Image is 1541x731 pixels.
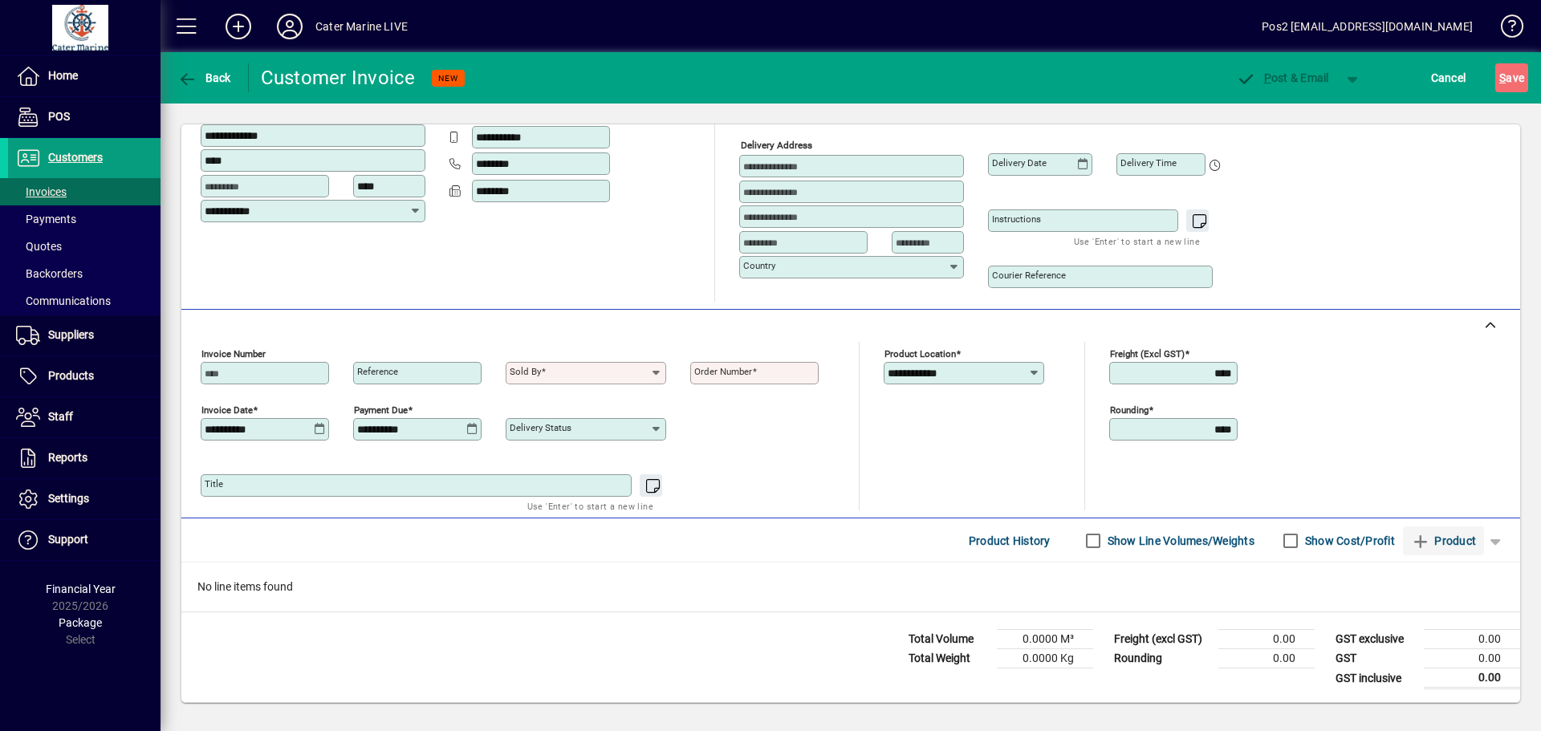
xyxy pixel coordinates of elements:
mat-label: Rounding [1110,404,1149,416]
mat-label: Delivery time [1120,157,1177,169]
button: Profile [264,12,315,41]
button: Product History [962,526,1057,555]
span: Payments [16,213,76,225]
button: Cancel [1427,63,1470,92]
td: 0.0000 M³ [997,630,1093,649]
span: Quotes [16,240,62,253]
span: POS [48,110,70,123]
a: Quotes [8,233,161,260]
span: NEW [438,73,458,83]
td: Total Volume [901,630,997,649]
button: Product [1403,526,1484,555]
mat-label: Freight (excl GST) [1110,348,1185,359]
span: Settings [48,492,89,505]
span: Products [48,369,94,382]
mat-label: Payment due [354,404,408,416]
span: ave [1499,65,1524,91]
mat-label: Invoice date [201,404,253,416]
a: Support [8,520,161,560]
mat-label: Sold by [510,366,541,377]
span: Customers [48,151,103,164]
button: Post & Email [1228,63,1337,92]
td: 0.00 [1424,630,1520,649]
td: Freight (excl GST) [1106,630,1218,649]
td: 0.00 [1424,668,1520,688]
td: 0.0000 Kg [997,649,1093,668]
a: Settings [8,479,161,519]
td: GST exclusive [1328,630,1424,649]
button: Save [1495,63,1528,92]
label: Show Line Volumes/Weights [1104,533,1254,549]
a: Backorders [8,260,161,287]
a: Invoices [8,178,161,205]
a: POS [8,97,161,137]
span: Suppliers [48,328,94,341]
div: Customer Invoice [261,65,416,91]
mat-label: Instructions [992,213,1041,225]
td: 0.00 [1218,630,1315,649]
span: Financial Year [46,583,116,595]
mat-label: Country [743,260,775,271]
button: Back [173,63,235,92]
span: Backorders [16,267,83,280]
span: Package [59,616,102,629]
div: Cater Marine LIVE [315,14,408,39]
td: GST [1328,649,1424,668]
mat-label: Title [205,478,223,489]
mat-label: Order number [694,366,752,377]
label: Show Cost/Profit [1302,533,1395,549]
mat-label: Delivery date [992,157,1047,169]
mat-hint: Use 'Enter' to start a new line [1074,232,1200,250]
span: Staff [48,410,73,423]
span: Communications [16,294,111,307]
a: Suppliers [8,315,161,355]
td: 0.00 [1218,649,1315,668]
a: Staff [8,397,161,437]
a: Products [8,356,161,396]
td: 0.00 [1424,649,1520,668]
span: P [1264,71,1271,84]
span: Back [177,71,231,84]
div: Pos2 [EMAIL_ADDRESS][DOMAIN_NAME] [1262,14,1473,39]
mat-label: Courier Reference [992,270,1066,281]
a: Payments [8,205,161,233]
mat-label: Reference [357,366,398,377]
mat-label: Delivery status [510,422,571,433]
span: Support [48,533,88,546]
a: Communications [8,287,161,315]
td: GST inclusive [1328,668,1424,688]
td: Rounding [1106,649,1218,668]
mat-hint: Use 'Enter' to start a new line [527,497,653,515]
button: Add [213,12,264,41]
a: Reports [8,438,161,478]
mat-label: Product location [884,348,956,359]
div: No line items found [181,562,1520,611]
mat-label: Invoice number [201,348,266,359]
app-page-header-button: Back [161,63,249,92]
a: Knowledge Base [1489,3,1521,55]
span: Cancel [1431,65,1466,91]
span: Reports [48,451,87,464]
span: Home [48,69,78,82]
span: Invoices [16,185,67,198]
a: Home [8,56,161,96]
td: Total Weight [901,649,997,668]
span: Product [1411,528,1476,554]
span: ost & Email [1236,71,1329,84]
span: S [1499,71,1506,84]
span: Product History [969,528,1051,554]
